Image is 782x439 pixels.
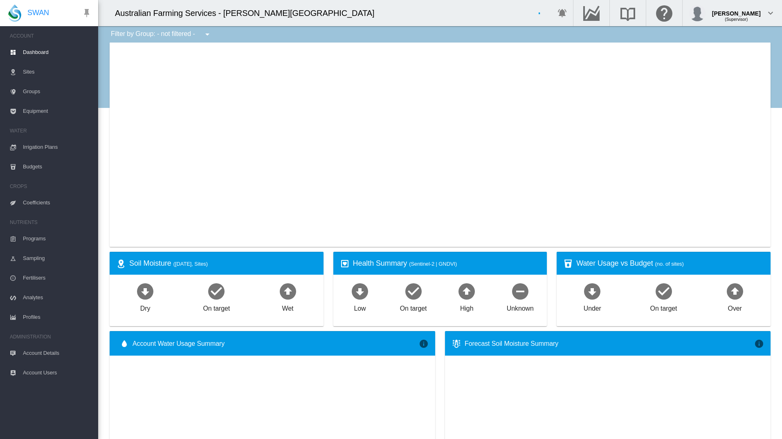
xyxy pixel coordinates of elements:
[10,330,92,343] span: ADMINISTRATION
[725,281,745,301] md-icon: icon-arrow-up-bold-circle
[282,301,294,313] div: Wet
[457,281,476,301] md-icon: icon-arrow-up-bold-circle
[199,26,216,43] button: icon-menu-down
[23,137,92,157] span: Irrigation Plans
[115,7,382,19] div: Australian Farming Services - [PERSON_NAME][GEOGRAPHIC_DATA]
[582,281,602,301] md-icon: icon-arrow-down-bold-circle
[563,259,573,269] md-icon: icon-cup-water
[582,8,601,18] md-icon: Go to the Data Hub
[618,8,638,18] md-icon: Search the knowledge base
[340,259,350,269] md-icon: icon-heart-box-outline
[278,281,298,301] md-icon: icon-arrow-up-bold-circle
[654,8,674,18] md-icon: Click here for help
[23,229,92,249] span: Programs
[584,301,601,313] div: Under
[10,29,92,43] span: ACCOUNT
[10,216,92,229] span: NUTRIENTS
[8,4,21,22] img: SWAN-Landscape-Logo-Colour-drop.png
[655,261,684,267] span: (no. of sites)
[10,180,92,193] span: CROPS
[507,301,534,313] div: Unknown
[10,124,92,137] span: WATER
[27,8,49,18] span: SWAN
[23,288,92,307] span: Analytes
[23,363,92,383] span: Account Users
[133,339,419,348] span: Account Water Usage Summary
[202,29,212,39] md-icon: icon-menu-down
[23,82,92,101] span: Groups
[23,193,92,213] span: Coefficients
[23,268,92,288] span: Fertilisers
[557,8,567,18] md-icon: icon-bell-ring
[766,8,775,18] md-icon: icon-chevron-down
[203,301,230,313] div: On target
[754,339,764,349] md-icon: icon-information
[129,258,317,269] div: Soil Moisture
[350,281,370,301] md-icon: icon-arrow-down-bold-circle
[23,62,92,82] span: Sites
[119,339,129,349] md-icon: icon-water
[554,5,571,21] button: icon-bell-ring
[409,261,457,267] span: (Sentinel-2 | GNDVI)
[23,157,92,177] span: Budgets
[452,339,461,349] md-icon: icon-thermometer-lines
[404,281,423,301] md-icon: icon-checkbox-marked-circle
[353,258,541,269] div: Health Summary
[23,249,92,268] span: Sampling
[23,307,92,327] span: Profiles
[23,101,92,121] span: Equipment
[510,281,530,301] md-icon: icon-minus-circle
[712,6,761,14] div: [PERSON_NAME]
[728,301,742,313] div: Over
[23,43,92,62] span: Dashboard
[140,301,151,313] div: Dry
[116,259,126,269] md-icon: icon-map-marker-radius
[400,301,427,313] div: On target
[105,26,218,43] div: Filter by Group: - not filtered -
[135,281,155,301] md-icon: icon-arrow-down-bold-circle
[207,281,226,301] md-icon: icon-checkbox-marked-circle
[23,343,92,363] span: Account Details
[419,339,429,349] md-icon: icon-information
[689,5,706,21] img: profile.jpg
[465,339,754,348] div: Forecast Soil Moisture Summary
[725,17,748,22] span: (Supervisor)
[173,261,208,267] span: ([DATE], Sites)
[650,301,677,313] div: On target
[576,258,764,269] div: Water Usage vs Budget
[82,8,92,18] md-icon: icon-pin
[460,301,474,313] div: High
[354,301,366,313] div: Low
[654,281,674,301] md-icon: icon-checkbox-marked-circle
